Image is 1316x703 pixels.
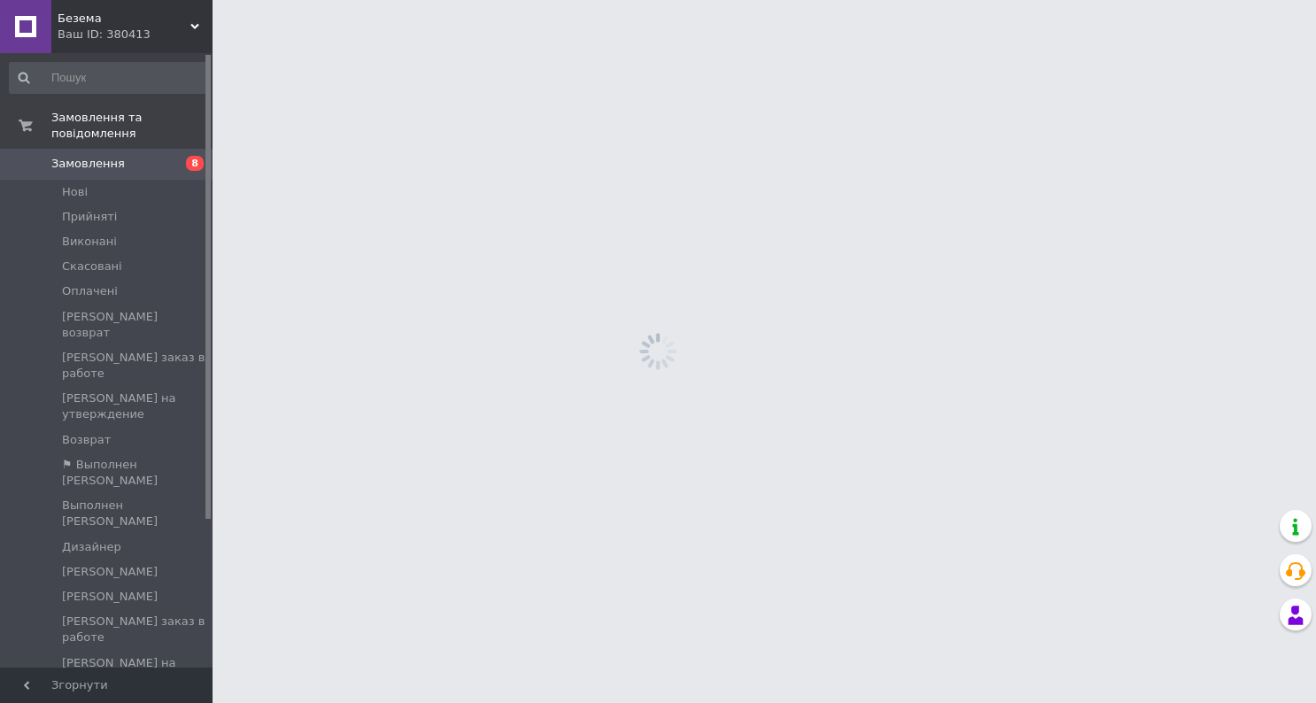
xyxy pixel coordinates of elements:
[62,655,207,687] span: [PERSON_NAME] на утвержд.
[62,259,122,274] span: Скасовані
[62,309,207,341] span: [PERSON_NAME] возврат
[62,589,158,605] span: [PERSON_NAME]
[9,62,209,94] input: Пошук
[62,234,117,250] span: Виконані
[62,564,158,580] span: [PERSON_NAME]
[51,110,213,142] span: Замовлення та повідомлення
[62,432,111,448] span: Возврат
[62,350,207,382] span: [PERSON_NAME] заказ в работе
[62,498,207,529] span: Выполнен [PERSON_NAME]
[62,209,117,225] span: Прийняті
[62,390,207,422] span: [PERSON_NAME] на утверждение
[62,457,207,489] span: ⚑ Выполнен [PERSON_NAME]
[58,11,190,27] span: Безема
[62,283,118,299] span: Оплачені
[58,27,213,42] div: Ваш ID: 380413
[62,539,121,555] span: Дизайнер
[186,156,204,171] span: 8
[51,156,125,172] span: Замовлення
[62,614,207,645] span: [PERSON_NAME] заказ в работе
[62,184,88,200] span: Нові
